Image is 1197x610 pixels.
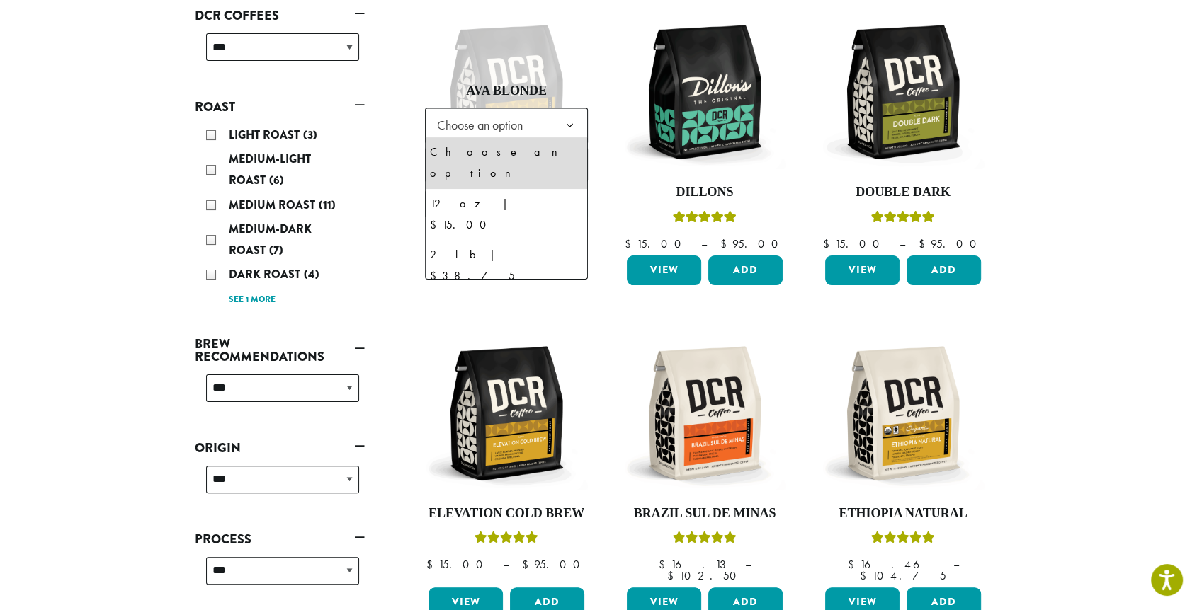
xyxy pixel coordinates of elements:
[627,255,701,285] a: View
[822,506,985,522] h4: Ethiopia Natural
[425,108,588,142] span: Choose an option
[426,137,587,188] li: Choose an option
[431,111,537,139] span: Choose an option
[425,332,588,495] img: DCR-12oz-Elevation-Cold-Brew-Stock-scaled.png
[195,460,365,510] div: Origin
[430,193,583,236] div: 12 oz | $15.00
[823,236,835,251] span: $
[673,529,737,551] div: Rated 5.00 out of 5
[822,185,985,200] h4: Double Dark
[195,551,365,602] div: Process
[625,236,688,251] bdi: 15.00
[229,127,303,143] span: Light Roast
[319,197,336,213] span: (11)
[823,236,886,251] bdi: 15.00
[195,4,365,28] a: DCR Coffees
[195,369,365,419] div: Brew Recommendations
[871,529,935,551] div: Rated 5.00 out of 5
[871,209,935,230] div: Rated 4.50 out of 5
[666,568,679,583] span: $
[919,236,931,251] span: $
[195,95,365,119] a: Roast
[825,255,900,285] a: View
[303,127,317,143] span: (3)
[953,557,958,572] span: –
[860,568,946,583] bdi: 104.75
[659,557,671,572] span: $
[195,119,365,315] div: Roast
[659,557,732,572] bdi: 16.13
[701,236,707,251] span: –
[623,11,786,173] img: DCR-12oz-Dillons-Stock-scaled.png
[522,557,586,572] bdi: 95.00
[919,236,983,251] bdi: 95.00
[269,172,284,188] span: (6)
[822,11,985,173] img: DCR-12oz-Double-Dark-Stock-scaled.png
[822,332,985,582] a: Ethiopia NaturalRated 5.00 out of 5
[625,236,637,251] span: $
[720,236,732,251] span: $
[426,557,489,572] bdi: 15.00
[503,557,509,572] span: –
[822,332,985,495] img: DCR-12oz-FTO-Ethiopia-Natural-Stock-scaled.png
[425,11,588,297] a: Rated 5.00 out of 5
[475,529,538,551] div: Rated 5.00 out of 5
[822,11,985,250] a: Double DarkRated 4.50 out of 5
[304,266,319,282] span: (4)
[425,84,588,99] h4: Ava Blonde
[666,568,742,583] bdi: 102.50
[720,236,785,251] bdi: 95.00
[195,332,365,369] a: Brew Recommendations
[623,332,786,582] a: Brazil Sul De MinasRated 5.00 out of 5
[229,221,312,258] span: Medium-Dark Roast
[425,506,588,522] h4: Elevation Cold Brew
[623,332,786,495] img: DCR-12oz-Brazil-Sul-De-Minas-Stock-scaled.png
[195,28,365,78] div: DCR Coffees
[860,568,872,583] span: $
[623,11,786,250] a: DillonsRated 5.00 out of 5
[847,557,939,572] bdi: 16.46
[745,557,751,572] span: –
[425,332,588,582] a: Elevation Cold BrewRated 5.00 out of 5
[522,557,534,572] span: $
[229,151,311,188] span: Medium-Light Roast
[229,293,276,307] a: See 1 more
[673,209,737,230] div: Rated 5.00 out of 5
[900,236,905,251] span: –
[426,557,438,572] span: $
[195,527,365,551] a: Process
[623,506,786,522] h4: Brazil Sul De Minas
[623,185,786,200] h4: Dillons
[430,244,583,287] div: 2 lb | $38.75
[708,255,783,285] button: Add
[229,197,319,213] span: Medium Roast
[195,436,365,460] a: Origin
[847,557,859,572] span: $
[229,266,304,282] span: Dark Roast
[269,242,283,258] span: (7)
[907,255,981,285] button: Add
